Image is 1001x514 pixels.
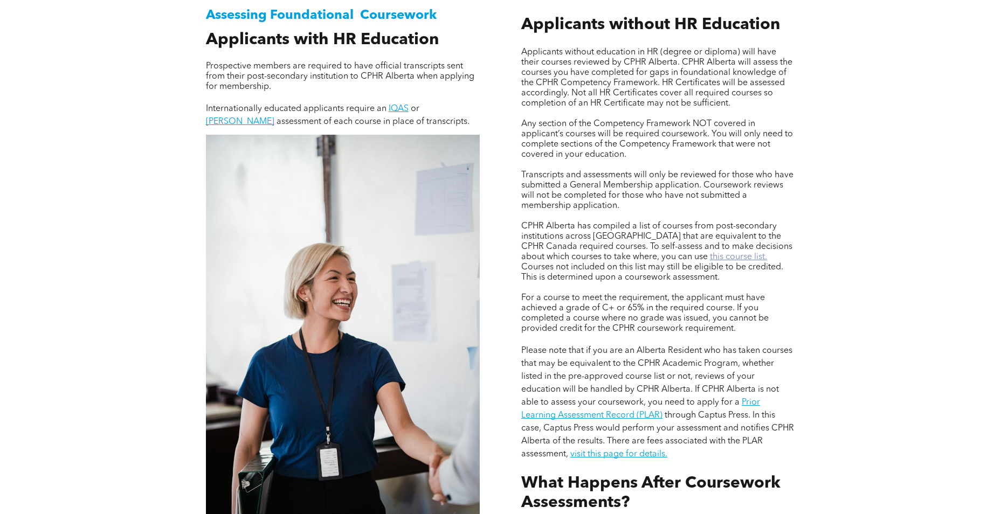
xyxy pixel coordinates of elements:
a: IQAS [389,105,409,113]
span: Courses not included on this list may still be eligible to be credited. This is determined upon a... [521,263,783,282]
span: through Captus Press. In this case, Captus Press would perform your assessment and notifies CPHR ... [521,411,794,459]
span: Internationally educated applicants require an [206,105,386,113]
span: Assessing Foundational Coursework [206,9,437,22]
span: Applicants with HR Education [206,32,439,48]
span: Prospective members are required to have official transcripts sent from their post-secondary inst... [206,62,474,91]
span: Any section of the Competency Framework NOT covered in applicant’s courses will be required cours... [521,120,793,159]
span: Please note that if you are an Alberta Resident who has taken courses that may be equivalent to t... [521,346,792,407]
span: CPHR Alberta has compiled a list of courses from post-secondary institutions across [GEOGRAPHIC_D... [521,222,792,261]
a: [PERSON_NAME] [206,117,274,126]
span: What Happens After Coursework Assessments? [521,475,781,511]
span: or [411,105,419,113]
a: Prior Learning Assessment Record (PLAR) [521,398,760,420]
span: Transcripts and assessments will only be reviewed for those who have submitted a General Membersh... [521,171,793,210]
span: Applicants without HR Education [521,17,780,33]
span: assessment of each course in place of transcripts. [277,117,470,126]
a: this course list. [710,253,767,261]
span: Applicants without education in HR (degree or diploma) will have their courses reviewed by CPHR A... [521,48,792,108]
span: For a course to meet the requirement, the applicant must have achieved a grade of C+ or 65% in th... [521,294,769,333]
a: visit this page for details. [570,450,667,459]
